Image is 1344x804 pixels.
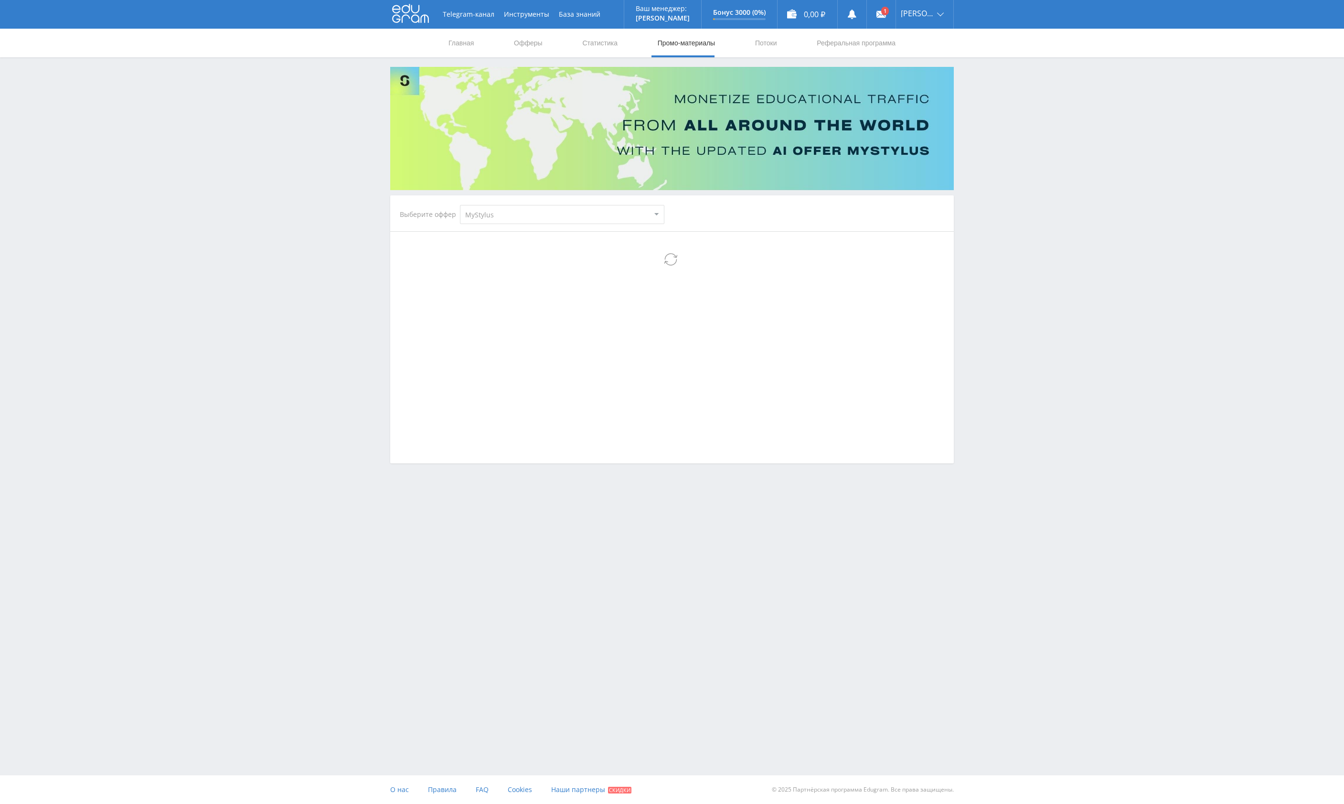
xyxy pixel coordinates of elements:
[513,29,544,57] a: Офферы
[390,67,954,190] img: Banner
[476,785,489,794] span: FAQ
[476,775,489,804] a: FAQ
[636,5,690,12] p: Ваш менеджер:
[448,29,475,57] a: Главная
[551,775,631,804] a: Наши партнеры Скидки
[713,9,766,16] p: Бонус 3000 (0%)
[428,775,457,804] a: Правила
[677,775,954,804] div: © 2025 Партнёрская программа Edugram. Все права защищены.
[816,29,896,57] a: Реферальная программа
[636,14,690,22] p: [PERSON_NAME]
[508,785,532,794] span: Cookies
[657,29,716,57] a: Промо-материалы
[608,787,631,793] span: Скидки
[754,29,778,57] a: Потоки
[508,775,532,804] a: Cookies
[390,775,409,804] a: О нас
[390,785,409,794] span: О нас
[581,29,619,57] a: Статистика
[400,211,460,218] div: Выберите оффер
[428,785,457,794] span: Правила
[901,10,934,17] span: [PERSON_NAME]
[551,785,605,794] span: Наши партнеры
